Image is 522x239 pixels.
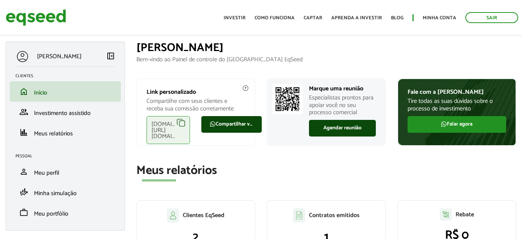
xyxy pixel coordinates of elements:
p: Contratos emitidos [309,212,360,219]
span: Meu perfil [34,168,59,178]
a: personMeu perfil [15,167,115,176]
a: groupInvestimento assistido [15,107,115,116]
a: Captar [304,16,322,20]
p: Clientes EqSeed [183,212,224,219]
img: EqSeed [6,8,66,28]
img: FaWhatsapp.svg [441,121,447,127]
span: person [19,167,28,176]
h2: Pessoal [15,154,121,158]
img: Marcar reunião com consultor [272,84,303,114]
li: Investimento assistido [10,102,121,122]
a: Investir [224,16,246,20]
h1: [PERSON_NAME] [136,42,517,54]
span: left_panel_close [106,51,115,61]
span: work [19,208,28,217]
p: [PERSON_NAME] [37,53,82,60]
img: agent-contratos.svg [293,208,305,222]
a: Agendar reunião [309,120,376,137]
p: Especialistas prontos para apoiar você no seu processo comercial [309,94,376,116]
span: Minha simulação [34,188,77,199]
span: Investimento assistido [34,108,91,118]
img: agent-clientes.svg [167,208,179,222]
a: Blog [391,16,403,20]
span: finance_mode [19,188,28,197]
a: Minha conta [423,16,456,20]
span: Início [34,88,47,98]
li: Início [10,81,121,102]
a: Falar agora [408,116,507,133]
h2: Meus relatórios [136,164,517,177]
p: Marque uma reunião [309,85,376,92]
p: Bem-vindo ao Painel de controle do [GEOGRAPHIC_DATA] EqSeed [136,56,517,63]
p: Fale com a [PERSON_NAME] [408,88,507,96]
li: Meus relatórios [10,122,121,143]
a: financeMeus relatórios [15,128,115,137]
p: Link personalizado [147,88,246,96]
a: Como funciona [255,16,295,20]
a: workMeu portfólio [15,208,115,217]
span: finance [19,128,28,137]
a: Colapsar menu [106,51,115,62]
div: [DOMAIN_NAME][URL][DOMAIN_NAME] [147,116,190,144]
p: Compartilhe com seus clientes e receba sua comissão corretamente [147,98,246,112]
a: Aprenda a investir [331,16,382,20]
li: Minha simulação [10,182,121,202]
span: group [19,107,28,116]
span: home [19,87,28,96]
span: Meu portfólio [34,209,68,219]
a: finance_modeMinha simulação [15,188,115,197]
a: Compartilhar via WhatsApp [201,116,262,133]
h2: Clientes [15,74,121,78]
img: agent-meulink-info2.svg [242,85,249,92]
a: Sair [465,12,518,23]
a: homeInício [15,87,115,96]
img: agent-relatorio.svg [440,208,452,220]
img: FaWhatsapp.svg [210,121,216,127]
li: Meu portfólio [10,202,121,223]
li: Meu perfil [10,161,121,182]
p: Rebate [456,211,474,218]
p: Tire todas as suas dúvidas sobre o processo de investimento [408,98,507,112]
span: Meus relatórios [34,129,73,139]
